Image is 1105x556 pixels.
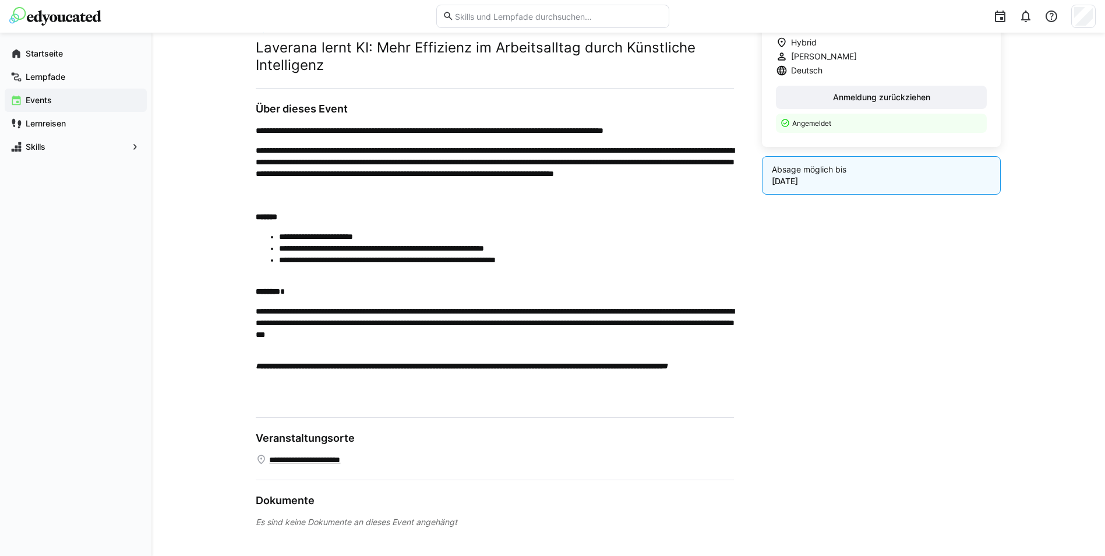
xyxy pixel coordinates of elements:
h3: Veranstaltungsorte [256,432,734,445]
p: [DATE] [772,175,991,187]
span: Di, 28. Okt. · 11:00 - 12:00 [256,24,344,33]
span: Hybrid [791,37,817,48]
span: Anmeldung zurückziehen [831,92,932,103]
h2: Laverana lernt KI: Mehr Effizienz im Arbeitsalltag durch Künstliche Intelligenz [256,39,734,74]
span: [PERSON_NAME] [791,51,857,62]
p: Absage möglich bis [772,164,991,175]
div: Es sind keine Dokumente an dieses Event angehängt [256,516,734,528]
h3: Über dieses Event [256,103,734,115]
h3: Dokumente [256,494,734,507]
button: Anmeldung zurückziehen [776,86,987,109]
p: Angemeldet [792,118,980,128]
span: Deutsch [791,65,822,76]
input: Skills und Lernpfade durchsuchen… [454,11,662,22]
